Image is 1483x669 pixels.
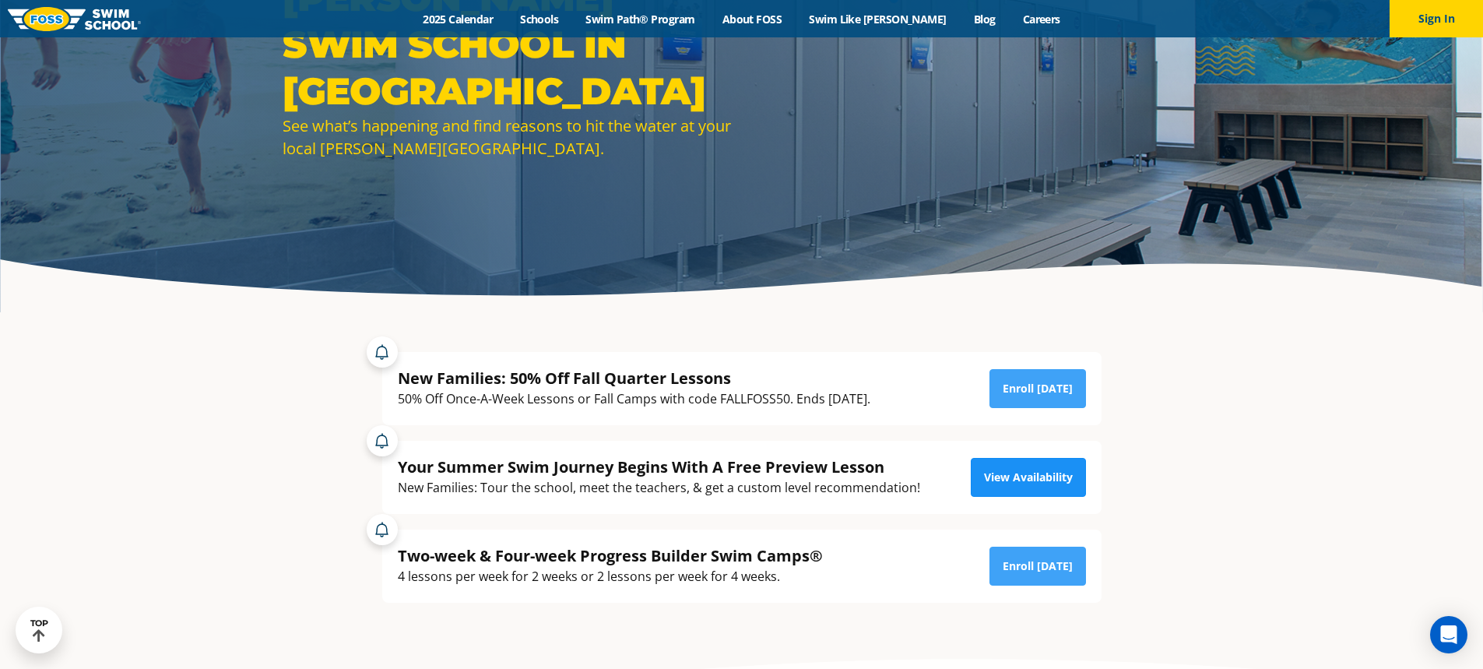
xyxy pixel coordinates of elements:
div: See what’s happening and find reasons to hit the water at your local [PERSON_NAME][GEOGRAPHIC_DATA]. [283,114,734,160]
a: Careers [1009,12,1074,26]
a: About FOSS [708,12,796,26]
a: View Availability [971,458,1086,497]
a: Blog [960,12,1009,26]
div: New Families: 50% Off Fall Quarter Lessons [398,368,870,389]
a: 2025 Calendar [409,12,507,26]
a: Swim Like [PERSON_NAME] [796,12,961,26]
div: Two-week & Four-week Progress Builder Swim Camps® [398,545,823,566]
img: FOSS Swim School Logo [8,7,141,31]
a: Enroll [DATE] [989,547,1086,586]
div: 50% Off Once-A-Week Lessons or Fall Camps with code FALLFOSS50. Ends [DATE]. [398,389,870,410]
div: Your Summer Swim Journey Begins With A Free Preview Lesson [398,456,920,477]
div: 4 lessons per week for 2 weeks or 2 lessons per week for 4 weeks. [398,566,823,587]
a: Schools [507,12,572,26]
div: New Families: Tour the school, meet the teachers, & get a custom level recommendation! [398,477,920,498]
a: Enroll [DATE] [989,369,1086,408]
a: Swim Path® Program [572,12,708,26]
div: Open Intercom Messenger [1430,616,1467,653]
div: TOP [30,618,48,643]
